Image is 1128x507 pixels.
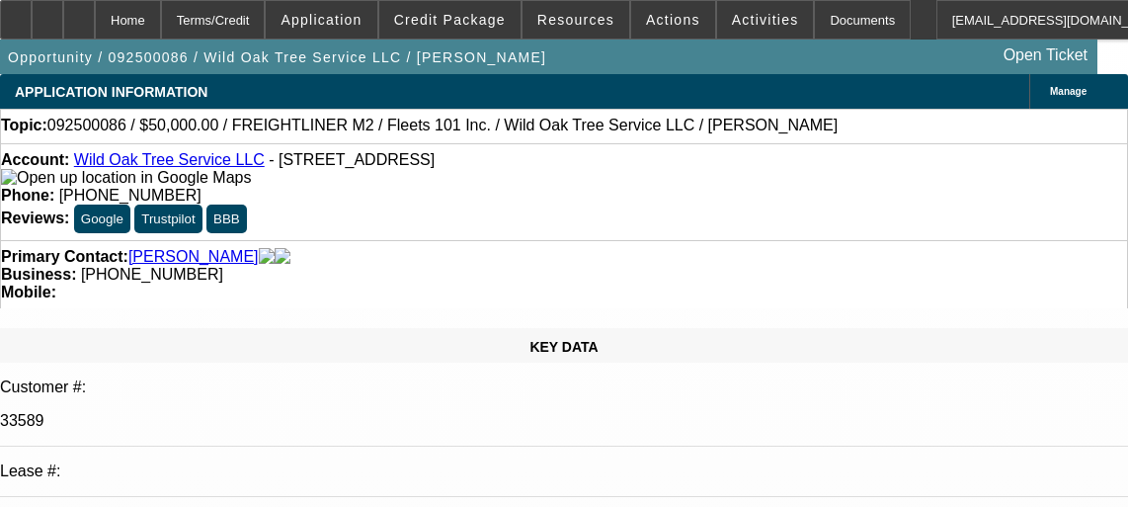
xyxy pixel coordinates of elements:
img: facebook-icon.png [259,248,275,266]
button: Actions [631,1,715,39]
span: Activities [732,12,799,28]
span: Application [281,12,362,28]
a: Wild Oak Tree Service LLC [74,151,265,168]
span: [PHONE_NUMBER] [59,187,201,204]
button: Activities [717,1,814,39]
span: APPLICATION INFORMATION [15,84,207,100]
button: Application [266,1,376,39]
button: Trustpilot [134,205,201,233]
a: Open Ticket [996,39,1095,72]
span: Credit Package [394,12,506,28]
button: BBB [206,205,247,233]
img: Open up location in Google Maps [1,169,251,187]
a: [PERSON_NAME] [128,248,259,266]
strong: Primary Contact: [1,248,128,266]
span: KEY DATA [529,339,598,355]
img: linkedin-icon.png [275,248,290,266]
button: Resources [523,1,629,39]
span: Opportunity / 092500086 / Wild Oak Tree Service LLC / [PERSON_NAME] [8,49,546,65]
span: Manage [1050,86,1087,97]
span: Actions [646,12,700,28]
strong: Business: [1,266,76,283]
a: View Google Maps [1,169,251,186]
strong: Topic: [1,117,47,134]
span: Resources [537,12,614,28]
button: Credit Package [379,1,521,39]
strong: Phone: [1,187,54,204]
span: - [STREET_ADDRESS] [269,151,435,168]
strong: Account: [1,151,69,168]
strong: Reviews: [1,210,69,226]
span: [PHONE_NUMBER] [81,266,223,283]
span: 092500086 / $50,000.00 / FREIGHTLINER M2 / Fleets 101 Inc. / Wild Oak Tree Service LLC / [PERSON_... [47,117,838,134]
button: Google [74,205,130,233]
strong: Mobile: [1,284,56,300]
